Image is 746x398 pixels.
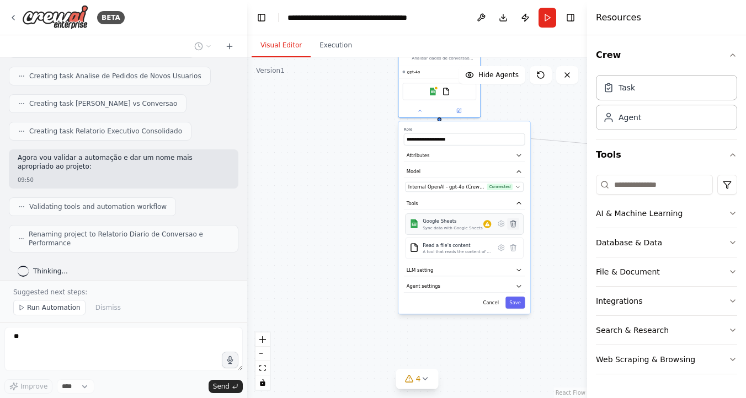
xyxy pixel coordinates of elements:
span: Tools [407,200,418,207]
button: Delete tool [507,241,519,254]
span: gpt-4o [407,69,420,75]
div: Analisar dados de conversao segmentados por cidade, identificando padroes geograficos, cidades co... [398,43,481,118]
button: Switch to previous chat [190,40,216,53]
button: zoom out [255,347,270,361]
span: Creating task Analise de Pedidos de Novos Usuarios [29,72,201,80]
button: Click to speak your automation idea [222,352,238,368]
g: Edge from b4c0c521-6ca9-45c9-9045-58c17706da5b to 5166951e-d131-456d-a997-c0cd2e494c64 [436,121,662,159]
button: Run Automation [13,300,86,315]
span: Model [407,168,420,175]
div: Web Scraping & Browsing [596,354,695,365]
span: Connected [487,184,513,190]
span: Dismiss [95,303,121,312]
button: fit view [255,361,270,375]
button: Database & Data [596,228,737,257]
button: Search & Research [596,316,737,345]
img: Google Sheets [429,88,436,95]
div: Tools [596,170,737,383]
div: Crew [596,71,737,139]
span: Hide Agents [478,71,519,79]
span: Run Automation [27,303,81,312]
button: Save [505,297,525,309]
button: AI & Machine Learning [596,199,737,228]
button: Configure tool [495,218,508,230]
img: FileReadTool [409,243,419,252]
div: A tool that reads the content of a file. To use this tool, provide a 'file_path' parameter with t... [423,249,491,255]
span: Renaming project to Relatorio Diario de Conversao e Performance [29,230,229,248]
button: LLM setting [404,264,525,276]
span: Thinking... [33,267,68,276]
div: BETA [97,11,125,24]
nav: breadcrumb [287,12,412,23]
button: Tools [404,197,525,209]
div: File & Document [596,266,660,277]
button: Start a new chat [221,40,238,53]
img: FileReadTool [442,88,450,95]
span: Creating task Relatorio Executivo Consolidado [29,127,182,136]
button: Open in side panel [440,107,478,115]
button: Delete tool [507,218,519,230]
button: toggle interactivity [255,375,270,390]
div: Read a file's content [423,241,491,248]
span: Improve [20,382,47,391]
button: Improve [4,379,52,394]
button: Tools [596,139,737,170]
button: Cancel [479,297,503,309]
div: Analisar dados de conversao segmentados por cidade, identificando padroes geograficos, cidades co... [412,56,476,61]
div: Search & Research [596,325,669,336]
div: React Flow controls [255,332,270,390]
button: Dismiss [90,300,126,315]
button: Model [404,165,525,178]
span: Validating tools and automation workflow [29,202,167,211]
div: AI & Machine Learning [596,208,683,219]
span: LLM setting [407,267,434,273]
img: Logo [22,5,88,30]
h4: Resources [596,11,641,24]
span: Agent settings [407,283,440,289]
button: Internal OpenAI - gpt-4o (CrewAI Sponsored OpenAI Connection)Connected [405,182,524,192]
div: Database & Data [596,237,662,248]
img: Google Sheets [409,219,419,228]
div: Version 1 [256,66,285,75]
button: 4 [396,369,439,389]
p: Agora vou validar a automação e dar um nome mais apropriado ao projeto: [18,154,230,171]
label: Role [404,127,525,132]
button: Send [209,380,243,393]
a: React Flow attribution [556,390,585,396]
span: Send [213,382,230,391]
span: Attributes [407,152,430,159]
button: Hide Agents [459,66,525,84]
button: Integrations [596,287,737,315]
p: Suggested next steps: [13,288,234,297]
button: Hide left sidebar [254,10,269,25]
div: Task [619,82,635,93]
span: Creating task [PERSON_NAME] vs Conversao [29,99,177,108]
div: Agent [619,112,641,123]
button: Agent settings [404,280,525,292]
div: 09:50 [18,176,230,184]
button: Execution [311,34,361,57]
button: Hide right sidebar [563,10,578,25]
button: Visual Editor [252,34,311,57]
button: Crew [596,40,737,71]
button: Web Scraping & Browsing [596,345,737,374]
span: Internal OpenAI - gpt-4o (CrewAI Sponsored OpenAI Connection) [408,184,484,190]
button: Attributes [404,149,525,162]
div: Google Sheets [423,218,482,224]
div: Integrations [596,295,642,306]
button: zoom in [255,332,270,347]
button: Configure tool [495,241,508,254]
span: 4 [416,373,421,384]
div: Sync data with Google Sheets [423,225,482,230]
button: File & Document [596,257,737,286]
